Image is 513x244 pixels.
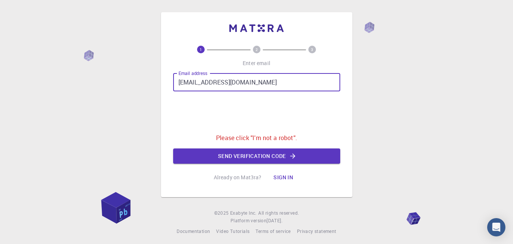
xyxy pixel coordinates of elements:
[256,228,290,234] span: Terms of service
[487,218,505,236] div: Open Intercom Messenger
[173,148,340,164] button: Send verification code
[216,228,249,235] a: Video Tutorials
[178,70,207,77] label: Email address
[230,217,267,225] span: Platform version
[267,170,299,185] button: Sign in
[230,209,257,217] a: Exabyte Inc.
[267,217,283,223] span: [DATE] .
[216,133,297,142] p: Please click "I'm not a robot".
[311,47,313,52] text: 3
[199,97,314,127] iframe: reCAPTCHA
[297,228,336,235] a: Privacy statement
[177,228,210,234] span: Documentation
[230,210,257,216] span: Exabyte Inc.
[214,174,262,181] p: Already on Mat3ra?
[200,47,202,52] text: 1
[214,209,230,217] span: © 2025
[256,47,258,52] text: 2
[297,228,336,234] span: Privacy statement
[258,209,299,217] span: All rights reserved.
[256,228,290,235] a: Terms of service
[243,59,270,67] p: Enter email
[216,228,249,234] span: Video Tutorials
[267,217,283,225] a: [DATE].
[177,228,210,235] a: Documentation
